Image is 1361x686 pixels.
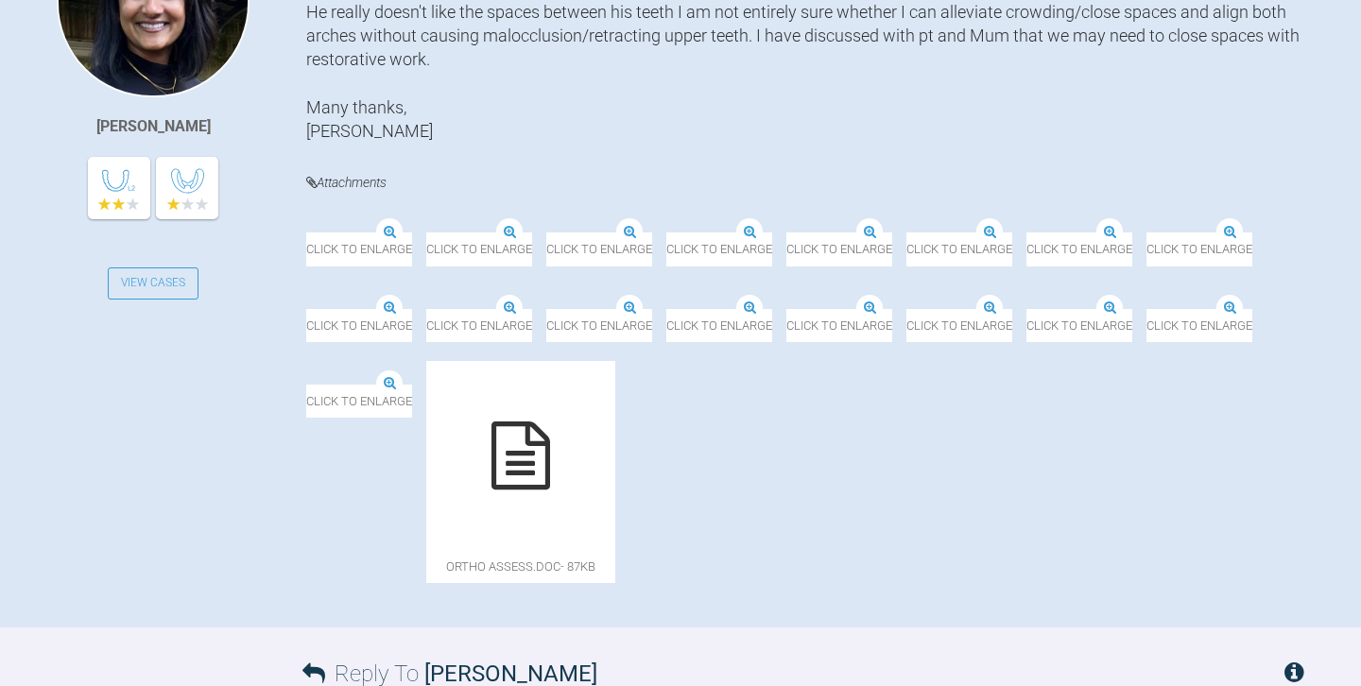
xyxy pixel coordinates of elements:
[1146,232,1252,266] span: Click to enlarge
[1146,309,1252,342] span: Click to enlarge
[1026,232,1132,266] span: Click to enlarge
[426,309,532,342] span: Click to enlarge
[306,385,412,418] span: Click to enlarge
[1026,309,1132,342] span: Click to enlarge
[666,232,772,266] span: Click to enlarge
[426,550,615,583] span: Ortho Assess.doc - 87KB
[906,232,1012,266] span: Click to enlarge
[666,309,772,342] span: Click to enlarge
[426,232,532,266] span: Click to enlarge
[306,232,412,266] span: Click to enlarge
[786,309,892,342] span: Click to enlarge
[546,309,652,342] span: Click to enlarge
[96,114,211,139] div: [PERSON_NAME]
[306,171,1304,195] h4: Attachments
[546,232,652,266] span: Click to enlarge
[786,232,892,266] span: Click to enlarge
[108,267,198,300] a: View Cases
[906,309,1012,342] span: Click to enlarge
[306,309,412,342] span: Click to enlarge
